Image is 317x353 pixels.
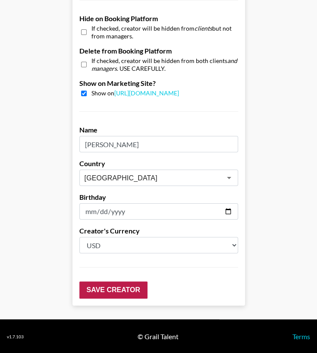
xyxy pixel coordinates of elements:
[195,25,212,32] em: clients
[114,89,179,97] a: [URL][DOMAIN_NAME]
[79,126,238,134] label: Name
[292,332,310,340] a: Terms
[7,334,24,340] div: v 1.7.103
[79,281,148,299] input: Save Creator
[79,47,238,55] label: Delete from Booking Platform
[91,89,179,98] span: Show on
[138,332,179,341] div: © Grail Talent
[79,14,238,23] label: Hide on Booking Platform
[223,172,235,184] button: Open
[91,57,237,72] em: and managers
[79,159,238,168] label: Country
[91,57,238,72] span: If checked, creator will be hidden from both clients . USE CAREFULLY.
[91,25,238,40] span: If checked, creator will be hidden from but not from managers.
[79,193,238,202] label: Birthday
[79,79,238,88] label: Show on Marketing Site?
[79,227,238,235] label: Creator's Currency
